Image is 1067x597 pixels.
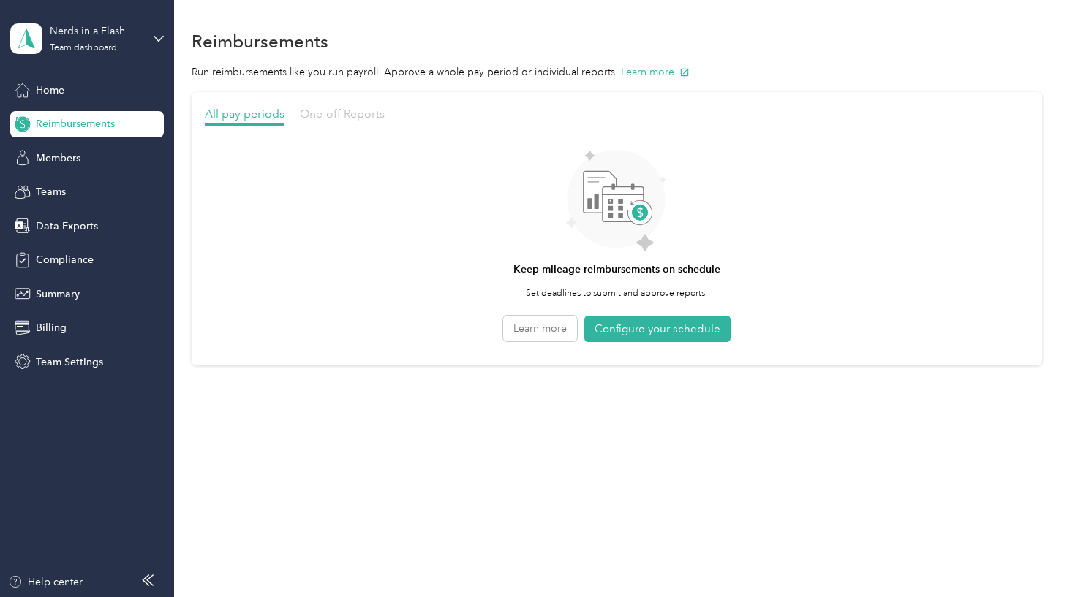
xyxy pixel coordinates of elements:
[36,320,67,335] span: Billing
[192,64,1041,80] p: Run reimbursements like you run payroll. Approve a whole pay period or individual reports.
[300,107,385,121] span: One-off Reports
[503,316,577,341] button: Learn more
[36,252,94,267] span: Compliance
[621,64,690,80] button: Learn more
[985,515,1067,597] iframe: Everlance-gr Chat Button Frame
[50,44,117,53] div: Team dashboard
[205,107,284,121] span: All pay periods
[513,262,720,277] h4: Keep mileage reimbursements on schedule
[36,286,80,302] span: Summary
[36,354,103,370] span: Team Settings
[50,23,141,39] div: Nerds in a Flash
[584,316,731,343] button: Configure your schedule
[36,116,115,132] span: Reimbursements
[526,287,707,300] p: Set deadlines to submit and approve reports.
[8,574,83,590] button: Help center
[36,151,80,166] span: Members
[192,34,328,49] h1: Reimbursements
[36,184,66,199] span: Teams
[36,83,64,98] span: Home
[36,218,98,234] span: Data Exports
